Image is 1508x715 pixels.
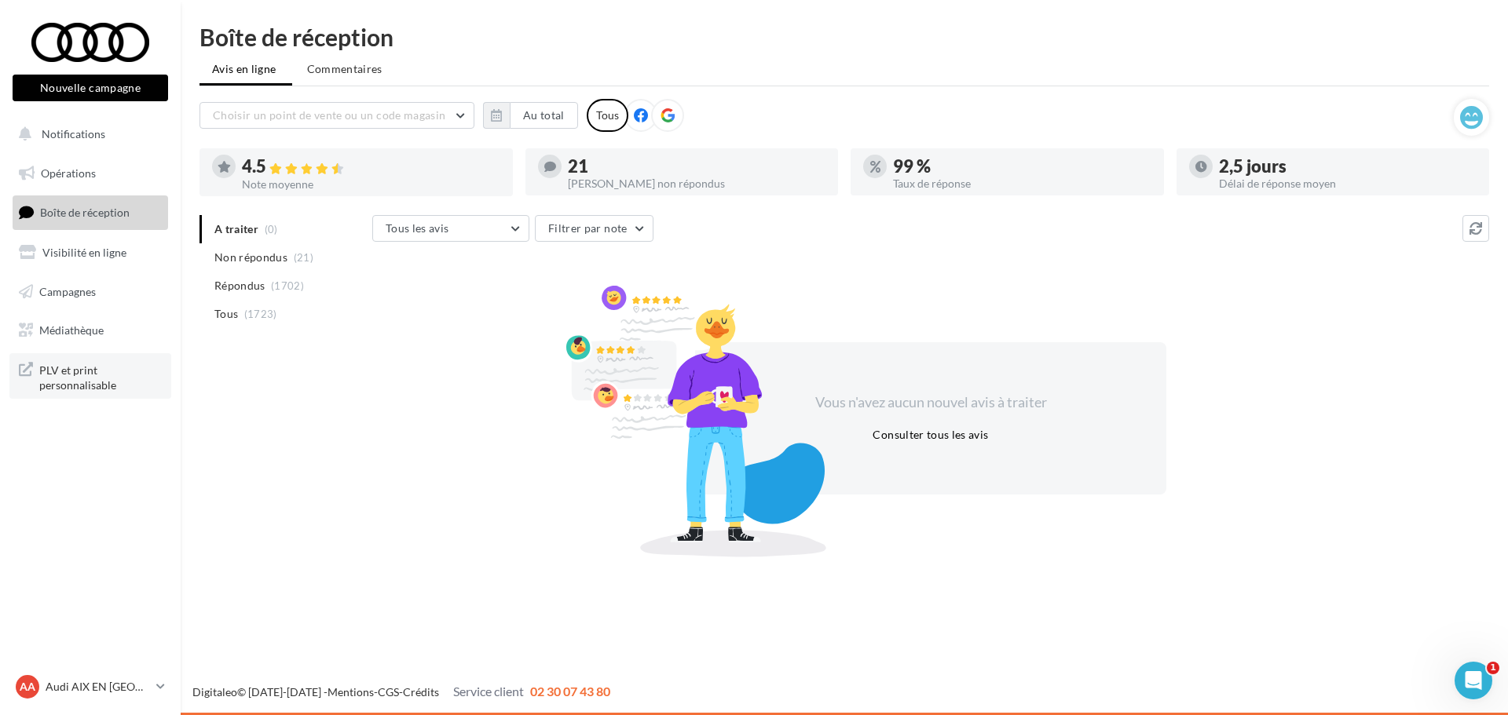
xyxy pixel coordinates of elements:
button: Tous les avis [372,215,529,242]
div: 99 % [893,158,1151,175]
button: Au total [510,102,578,129]
div: [PERSON_NAME] non répondus [568,178,826,189]
span: Non répondus [214,250,287,265]
span: Notifications [42,127,105,140]
iframe: Intercom live chat [1455,662,1492,699]
a: CGS [378,685,399,699]
a: Mentions [328,685,374,699]
div: Délai de réponse moyen [1219,178,1477,189]
a: Digitaleo [192,685,237,699]
a: Opérations [9,157,171,190]
div: Tous [587,99,628,132]
a: Campagnes [9,275,171,308]
a: Crédits [403,685,439,699]
span: 02 30 07 43 80 [530,684,610,699]
a: Visibilité en ligne [9,236,171,269]
div: Taux de réponse [893,178,1151,189]
button: Consulter tous les avis [866,425,994,444]
span: 1 [1487,662,1499,674]
span: (21) [294,251,313,264]
span: PLV et print personnalisable [39,359,162,393]
span: Visibilité en ligne [42,246,126,259]
a: AA Audi AIX EN [GEOGRAPHIC_DATA] [13,672,168,702]
span: Service client [453,684,524,699]
div: Boîte de réception [199,25,1489,49]
p: Audi AIX EN [GEOGRAPHIC_DATA] [46,679,150,695]
span: Tous [214,306,238,322]
button: Nouvelle campagne [13,75,168,101]
button: Au total [483,102,578,129]
span: Médiathèque [39,323,104,337]
span: Tous les avis [386,221,449,235]
button: Notifications [9,118,165,151]
button: Filtrer par note [535,215,653,242]
a: Médiathèque [9,314,171,347]
span: © [DATE]-[DATE] - - - [192,685,610,699]
span: Campagnes [39,284,96,297]
span: Répondus [214,278,265,294]
span: Choisir un point de vente ou un code magasin [213,108,445,122]
span: Opérations [41,166,96,180]
span: AA [20,679,35,695]
div: 2,5 jours [1219,158,1477,175]
a: Boîte de réception [9,195,171,229]
div: 21 [568,158,826,175]
div: Vous n'avez aucun nouvel avis à traiter [796,392,1066,413]
span: (1702) [271,279,304,292]
button: Choisir un point de vente ou un code magasin [199,102,474,129]
a: PLV et print personnalisable [9,353,171,399]
span: Commentaires [307,61,382,77]
div: 4.5 [242,158,500,176]
span: (1723) [244,308,277,320]
div: Note moyenne [242,179,500,190]
span: Boîte de réception [40,206,130,219]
